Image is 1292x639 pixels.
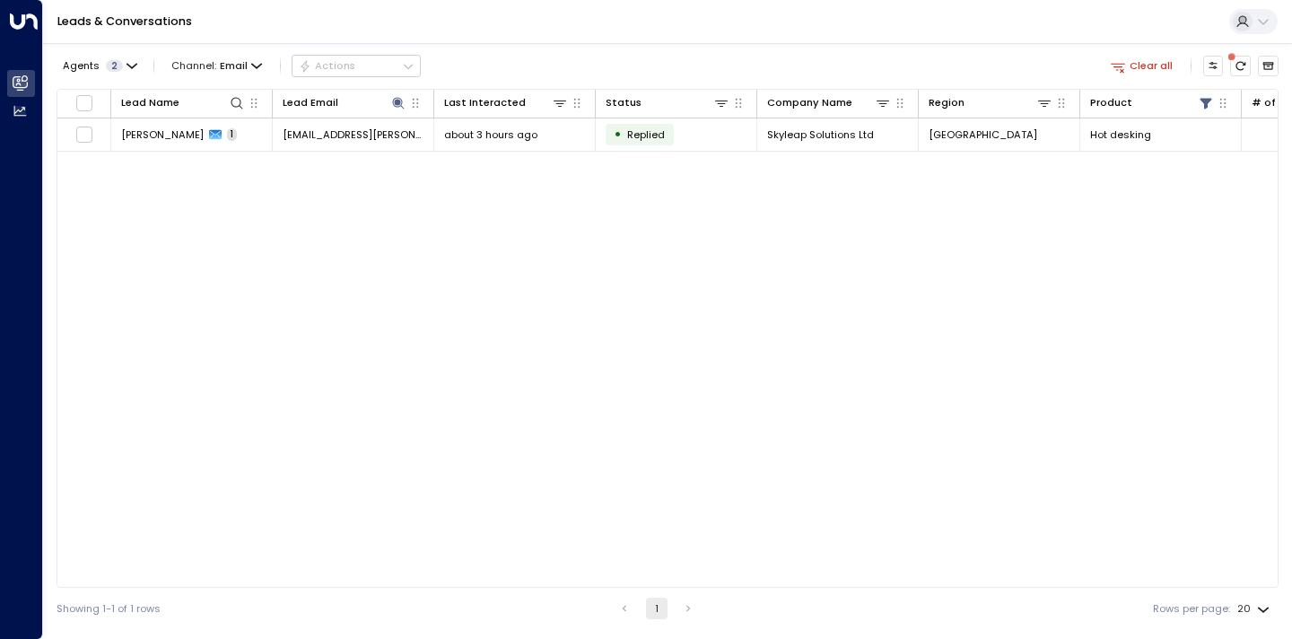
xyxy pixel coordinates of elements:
[227,128,237,141] span: 1
[121,127,204,142] span: Evangelo Panagi
[1090,94,1132,111] div: Product
[283,127,423,142] span: panagi@evangelo.co.uk
[767,94,891,111] div: Company Name
[292,55,421,76] button: Actions
[606,94,729,111] div: Status
[1203,56,1224,76] button: Customize
[767,94,852,111] div: Company Name
[929,94,965,111] div: Region
[444,94,526,111] div: Last Interacted
[75,94,93,112] span: Toggle select all
[283,94,406,111] div: Lead Email
[121,94,179,111] div: Lead Name
[57,56,142,75] button: Agents2
[1104,56,1179,75] button: Clear all
[767,127,874,142] span: Skyleap Solutions Ltd
[444,127,537,142] span: about 3 hours ago
[166,56,268,75] span: Channel:
[613,598,700,619] nav: pagination navigation
[292,55,421,76] div: Button group with a nested menu
[283,94,338,111] div: Lead Email
[1153,601,1230,617] label: Rows per page:
[121,94,245,111] div: Lead Name
[614,122,622,146] div: •
[299,59,355,72] div: Actions
[1090,94,1214,111] div: Product
[929,94,1052,111] div: Region
[57,13,192,29] a: Leads & Conversations
[1090,127,1151,142] span: Hot desking
[57,601,161,617] div: Showing 1-1 of 1 rows
[106,60,123,72] span: 2
[929,127,1037,142] span: London
[1230,56,1251,76] span: There are new threads available. Refresh the grid to view the latest updates.
[63,61,100,71] span: Agents
[1237,598,1273,620] div: 20
[606,94,642,111] div: Status
[166,56,268,75] button: Channel:Email
[627,127,665,142] span: Replied
[1258,56,1279,76] button: Archived Leads
[646,598,668,619] button: page 1
[75,126,93,144] span: Toggle select row
[444,94,568,111] div: Last Interacted
[220,60,248,72] span: Email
